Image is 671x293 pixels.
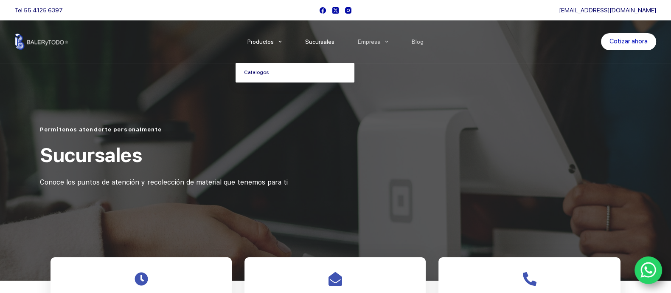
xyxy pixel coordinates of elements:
a: [EMAIL_ADDRESS][DOMAIN_NAME] [559,7,656,14]
a: Instagram [345,7,351,14]
a: Facebook [320,7,326,14]
a: WhatsApp [635,256,663,284]
img: Balerytodo [15,34,68,50]
a: Cotizar ahora [601,33,656,50]
a: X (Twitter) [332,7,339,14]
nav: Menu Principal [236,20,435,63]
span: Tel. [15,7,63,14]
span: Sucursales [40,143,142,167]
a: Catalogos [236,63,354,82]
a: 55 4125 6397 [24,7,63,14]
span: Permítenos atenderte personalmente [40,126,162,133]
span: Conoce los puntos de atención y recolección de material que tenemos para ti [40,178,288,186]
